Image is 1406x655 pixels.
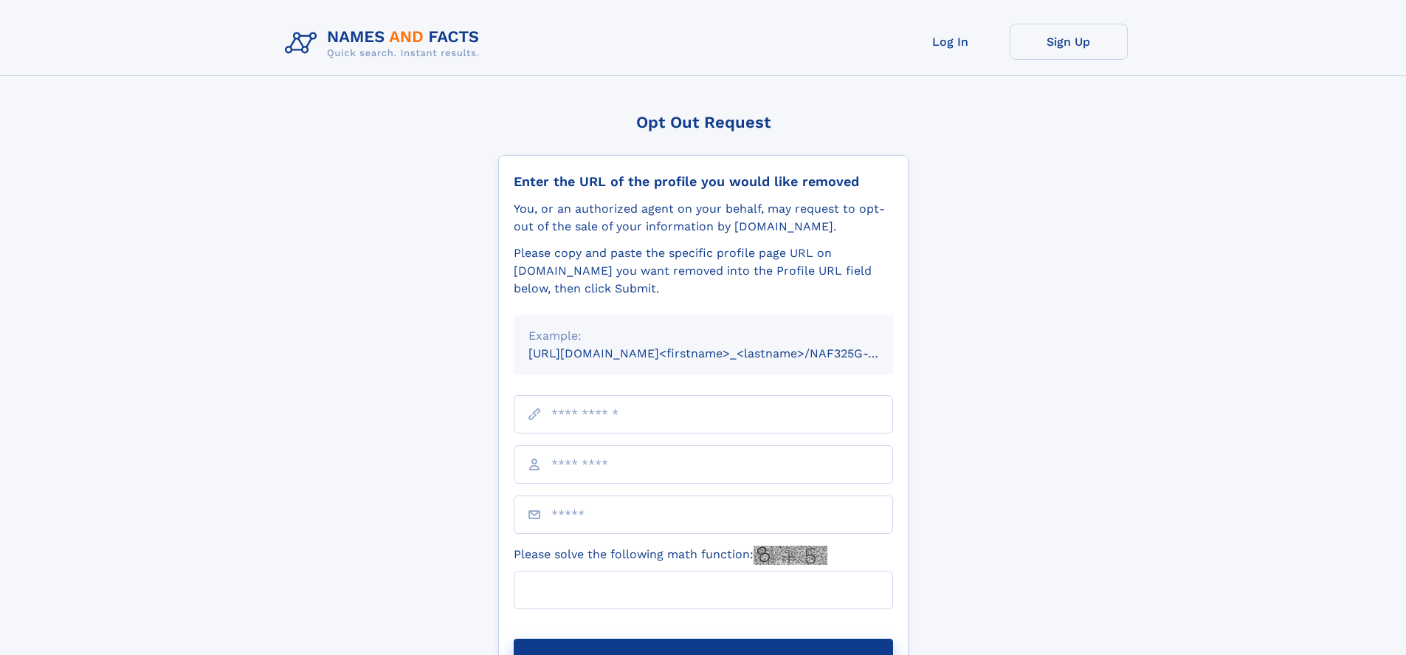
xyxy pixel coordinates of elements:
[892,24,1010,60] a: Log In
[514,200,893,236] div: You, or an authorized agent on your behalf, may request to opt-out of the sale of your informatio...
[514,174,893,190] div: Enter the URL of the profile you would like removed
[528,327,878,345] div: Example:
[514,244,893,298] div: Please copy and paste the specific profile page URL on [DOMAIN_NAME] you want removed into the Pr...
[279,24,492,64] img: Logo Names and Facts
[528,346,921,360] small: [URL][DOMAIN_NAME]<firstname>_<lastname>/NAF325G-xxxxxxxx
[514,546,827,565] label: Please solve the following math function:
[498,113,909,131] div: Opt Out Request
[1010,24,1128,60] a: Sign Up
